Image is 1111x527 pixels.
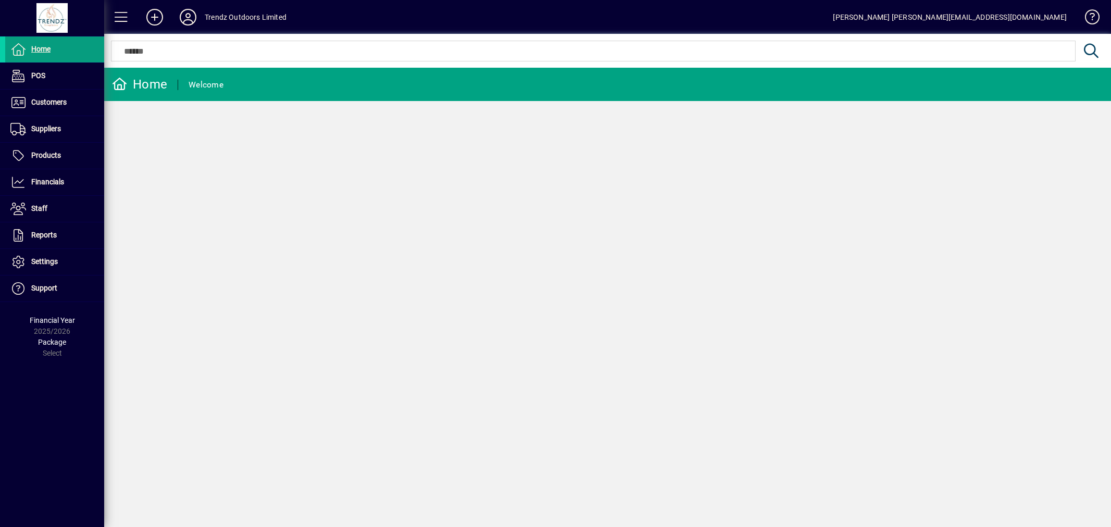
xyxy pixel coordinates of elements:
[5,143,104,169] a: Products
[5,116,104,142] a: Suppliers
[5,196,104,222] a: Staff
[112,76,167,93] div: Home
[31,71,45,80] span: POS
[31,204,47,212] span: Staff
[30,316,75,324] span: Financial Year
[38,338,66,346] span: Package
[171,8,205,27] button: Profile
[5,169,104,195] a: Financials
[205,9,286,26] div: Trendz Outdoors Limited
[31,257,58,266] span: Settings
[5,222,104,248] a: Reports
[138,8,171,27] button: Add
[833,9,1067,26] div: [PERSON_NAME] [PERSON_NAME][EMAIL_ADDRESS][DOMAIN_NAME]
[31,231,57,239] span: Reports
[31,151,61,159] span: Products
[31,98,67,106] span: Customers
[31,124,61,133] span: Suppliers
[5,249,104,275] a: Settings
[31,45,51,53] span: Home
[189,77,223,93] div: Welcome
[31,284,57,292] span: Support
[5,63,104,89] a: POS
[31,178,64,186] span: Financials
[5,90,104,116] a: Customers
[5,275,104,302] a: Support
[1077,2,1098,36] a: Knowledge Base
